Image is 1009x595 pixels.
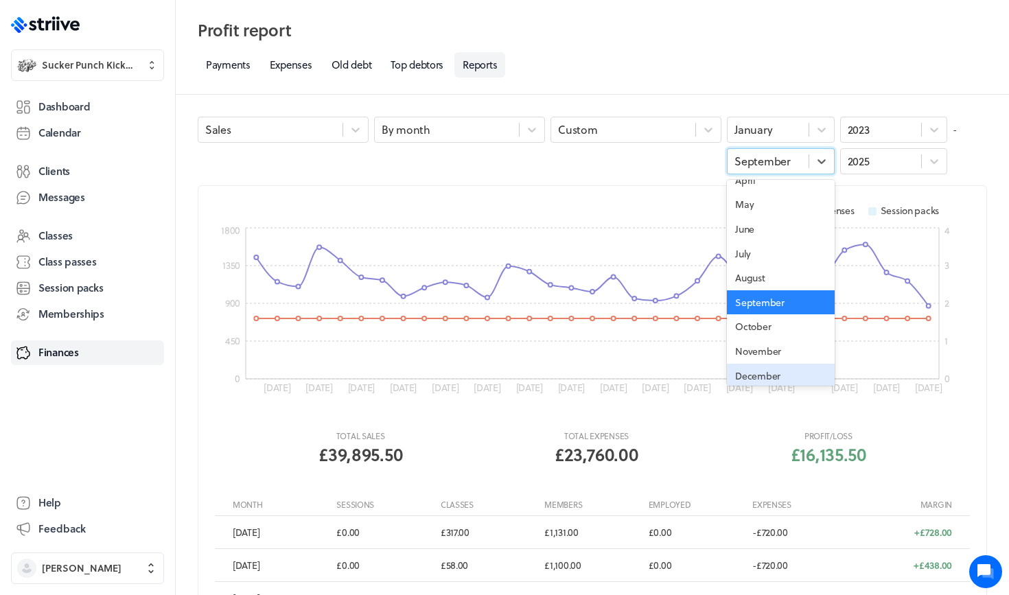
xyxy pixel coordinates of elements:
[727,314,834,339] div: October
[382,52,452,78] a: Top debtors
[727,290,834,315] div: September
[11,185,164,210] a: Messages
[791,442,866,467] p: £16,135.50
[727,339,834,364] div: November
[11,250,164,275] a: Class passes
[555,442,638,467] p: £23,760.00
[38,229,73,243] span: Classes
[229,526,332,539] div: [DATE]
[727,266,834,290] div: August
[727,217,834,242] div: June
[11,302,164,327] a: Memberships
[332,526,436,539] div: £0.00
[21,91,254,135] h2: We're here to help. Ask us anything!
[645,499,748,511] div: Employed
[645,526,748,539] div: £ 0.00
[914,559,952,572] strong: + £438.00
[516,380,544,395] tspan: [DATE]
[38,126,81,140] span: Calendar
[748,559,852,572] div: - £720.00
[853,499,956,511] div: Margin
[558,380,585,395] tspan: [DATE]
[474,380,501,395] tspan: [DATE]
[318,430,402,442] h3: Total sales
[11,95,164,119] a: Dashboard
[11,276,164,301] a: Session packs
[831,380,859,395] tspan: [DATE]
[848,154,870,169] div: 2025
[198,52,259,78] a: Payments
[437,559,540,572] div: £ 58.00
[437,526,540,539] div: £ 317.00
[332,499,436,511] div: Sessions
[38,522,86,536] span: Feedback
[734,154,790,169] div: September
[21,67,254,89] h1: Hi [PERSON_NAME]
[969,555,1002,588] iframe: gist-messenger-bubble-iframe
[437,499,540,511] div: Classes
[38,100,90,114] span: Dashboard
[198,16,987,44] h2: Profit report
[390,380,417,395] tspan: [DATE]
[38,307,104,321] span: Memberships
[38,345,79,360] span: Finances
[11,491,164,515] a: Help
[748,526,852,539] div: - £720.00
[684,380,711,395] tspan: [DATE]
[198,52,987,78] nav: Tabs
[558,122,597,137] div: Custom
[235,371,240,386] tspan: 0
[642,380,669,395] tspan: [DATE]
[768,380,796,395] tspan: [DATE]
[11,224,164,248] a: Classes
[11,121,164,145] a: Calendar
[264,380,291,395] tspan: [DATE]
[19,213,256,230] p: Find an answer quickly
[944,258,949,272] tspan: 3
[17,56,36,75] img: Sucker Punch Kickboxing
[914,526,952,539] strong: + £728.00
[21,160,253,187] button: New conversation
[323,52,380,78] a: Old debt
[540,526,644,539] div: £ 1,131.00
[42,58,138,72] span: Sucker Punch Kickboxing
[915,380,942,395] tspan: [DATE]
[229,499,332,511] div: month
[454,52,505,78] a: Reports
[848,122,870,137] div: 2023
[748,499,852,511] div: Expenses
[332,559,436,572] div: £0.00
[38,281,103,295] span: Session packs
[726,380,754,395] tspan: [DATE]
[791,430,866,442] h3: Profit/loss
[262,52,321,78] a: Expenses
[873,380,901,395] tspan: [DATE]
[38,164,70,178] span: Clients
[645,559,748,572] div: £ 0.00
[38,190,85,205] span: Messages
[727,242,834,266] div: July
[804,204,855,218] div: Expenses
[348,380,375,395] tspan: [DATE]
[318,442,402,467] p: £39,895.50
[540,559,644,572] div: £ 1,100.00
[600,380,627,395] tspan: [DATE]
[382,122,430,137] div: By month
[42,561,121,575] span: [PERSON_NAME]
[727,168,834,193] div: April
[432,380,459,395] tspan: [DATE]
[944,223,950,237] tspan: 4
[40,236,245,264] input: Search articles
[734,122,772,137] div: January
[944,334,948,348] tspan: 1
[205,122,231,137] div: Sales
[225,334,240,348] tspan: 450
[11,517,164,541] button: Feedback
[540,499,644,511] div: Members
[221,223,240,237] tspan: 1800
[11,552,164,584] button: [PERSON_NAME]
[555,430,638,442] h3: Total expenses
[89,168,165,179] span: New conversation
[944,296,949,310] tspan: 2
[38,495,61,510] span: Help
